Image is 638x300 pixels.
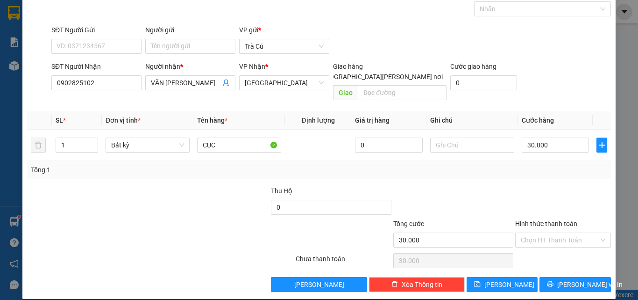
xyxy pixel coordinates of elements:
[547,281,553,288] span: printer
[245,76,324,90] span: Sài Gòn
[333,85,358,100] span: Giao
[358,85,447,100] input: Dọc đường
[51,25,142,35] div: SĐT Người Gửi
[61,29,156,40] div: MUỘI
[271,187,292,195] span: Thu Hộ
[145,25,235,35] div: Người gửi
[106,117,141,124] span: Đơn vị tính
[315,72,447,82] span: [GEOGRAPHIC_DATA][PERSON_NAME] nơi
[597,141,607,149] span: plus
[393,220,424,227] span: Tổng cước
[59,59,156,72] div: 30.000
[426,111,518,130] th: Ghi chú
[430,138,514,153] input: Ghi Chú
[31,165,247,175] div: Tổng: 1
[31,138,46,153] button: delete
[301,117,334,124] span: Định lượng
[402,279,442,290] span: Xóa Thông tin
[197,117,227,124] span: Tên hàng
[197,138,281,153] input: VD: Bàn, Ghế
[515,220,577,227] label: Hình thức thanh toán
[8,9,22,19] span: Gửi:
[391,281,398,288] span: delete
[333,63,363,70] span: Giao hàng
[111,138,184,152] span: Bất kỳ
[8,8,54,19] div: Trà Cú
[61,8,156,29] div: [GEOGRAPHIC_DATA]
[245,39,324,53] span: Trà Cú
[539,277,611,292] button: printer[PERSON_NAME] và In
[56,117,63,124] span: SL
[369,277,465,292] button: deleteXóa Thông tin
[484,279,534,290] span: [PERSON_NAME]
[355,138,422,153] input: 0
[59,61,72,71] span: CC :
[61,8,83,18] span: Nhận:
[522,117,554,124] span: Cước hàng
[294,279,344,290] span: [PERSON_NAME]
[557,279,623,290] span: [PERSON_NAME] và In
[51,61,142,72] div: SĐT Người Nhận
[474,281,481,288] span: save
[61,40,156,53] div: 0963031501
[295,254,392,270] div: Chưa thanh toán
[239,63,265,70] span: VP Nhận
[239,25,329,35] div: VP gửi
[450,63,496,70] label: Cước giao hàng
[596,138,607,153] button: plus
[222,79,230,87] span: user-add
[145,61,235,72] div: Người nhận
[271,277,367,292] button: [PERSON_NAME]
[355,117,390,124] span: Giá trị hàng
[467,277,538,292] button: save[PERSON_NAME]
[450,75,517,90] input: Cước giao hàng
